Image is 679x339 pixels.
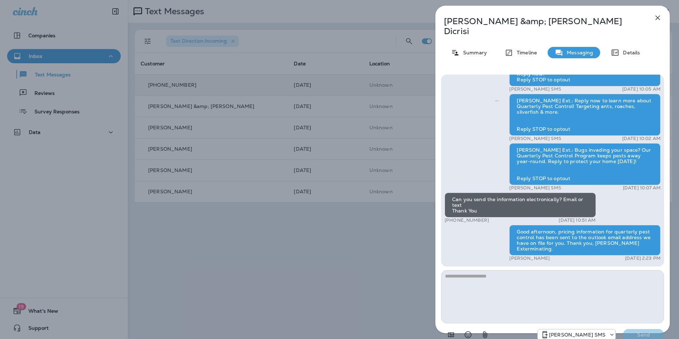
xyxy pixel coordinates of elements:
p: Summary [460,50,487,55]
p: [PHONE_NUMBER] [445,217,489,223]
p: [PERSON_NAME] &amp; [PERSON_NAME] Dicrisi [444,16,638,36]
div: +1 (757) 760-3335 [538,330,615,339]
p: [PERSON_NAME] SMS [509,136,561,141]
p: [DATE] 10:02 AM [622,136,661,141]
p: [PERSON_NAME] [509,255,550,261]
p: [DATE] 10:07 AM [623,185,661,191]
p: [DATE] 2:23 PM [625,255,661,261]
span: Sent [495,97,499,103]
p: Messaging [563,50,593,55]
div: Can you send the information electronically? Email or text Thank You [445,193,596,217]
p: Timeline [513,50,537,55]
p: [DATE] 10:05 AM [622,86,661,92]
div: Good afternoon, pricing information for quarterly pest control has been sent to the outlook email... [509,225,661,255]
div: [PERSON_NAME] Ext.: Bugs invading your space? Our Quarterly Pest Control Program keeps pests away... [509,143,661,185]
p: [PERSON_NAME] SMS [509,185,561,191]
p: Details [619,50,640,55]
p: [PERSON_NAME] SMS [509,86,561,92]
p: [PERSON_NAME] SMS [549,332,605,338]
div: [PERSON_NAME] Ext.: Reply now to learn more about Quarterly Pest Control! Targeting ants, roaches... [509,94,661,136]
p: [DATE] 10:51 AM [559,217,596,223]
